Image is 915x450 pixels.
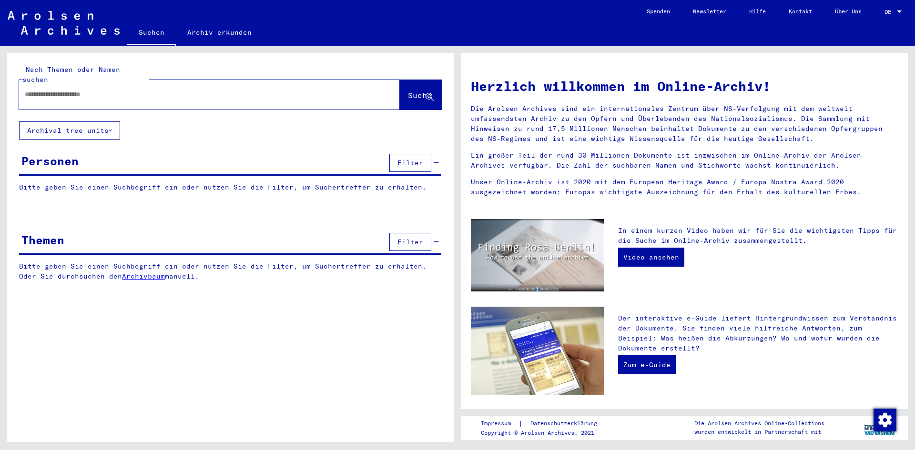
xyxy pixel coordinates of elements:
p: Bitte geben Sie einen Suchbegriff ein oder nutzen Sie die Filter, um Suchertreffer zu erhalten. [19,182,441,192]
a: Archiv erkunden [176,21,263,44]
div: Personen [21,152,79,170]
span: Suche [408,90,432,100]
p: Copyright © Arolsen Archives, 2021 [481,429,609,437]
a: Video ansehen [618,248,684,267]
span: Filter [397,238,423,246]
img: eguide.jpg [471,307,604,395]
img: video.jpg [471,219,604,291]
a: Suchen [127,21,176,46]
img: Arolsen_neg.svg [8,11,120,35]
div: Themen [21,231,64,249]
img: yv_logo.png [862,416,898,440]
a: Datenschutzerklärung [523,419,609,429]
div: Zustimmung ändern [873,408,896,431]
button: Suche [400,80,442,110]
a: Archivbaum [122,272,165,280]
button: Filter [389,233,431,251]
p: Unser Online-Archiv ist 2020 mit dem European Heritage Award / Europa Nostra Award 2020 ausgezeic... [471,177,898,197]
p: In einem kurzen Video haben wir für Sie die wichtigsten Tipps für die Suche im Online-Archiv zusa... [618,226,898,246]
button: Filter [389,154,431,172]
p: Ein großer Teil der rund 30 Millionen Dokumente ist inzwischen im Online-Archiv der Arolsen Archi... [471,150,898,170]
span: DE [884,9,895,15]
a: Impressum [481,419,518,429]
mat-label: Nach Themen oder Namen suchen [22,65,120,84]
span: Filter [397,159,423,167]
button: Archival tree units [19,121,120,140]
p: Die Arolsen Archives sind ein internationales Zentrum über NS-Verfolgung mit dem weltweit umfasse... [471,104,898,144]
div: | [481,419,609,429]
p: Bitte geben Sie einen Suchbegriff ein oder nutzen Sie die Filter, um Suchertreffer zu erhalten. O... [19,261,442,281]
p: Die Arolsen Archives Online-Collections [694,419,824,428]
p: wurden entwickelt in Partnerschaft mit [694,428,824,436]
p: Der interaktive e-Guide liefert Hintergrundwissen zum Verständnis der Dokumente. Sie finden viele... [618,313,898,353]
img: Zustimmung ändern [874,409,896,431]
a: Zum e-Guide [618,355,676,374]
h1: Herzlich willkommen im Online-Archiv! [471,76,898,96]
